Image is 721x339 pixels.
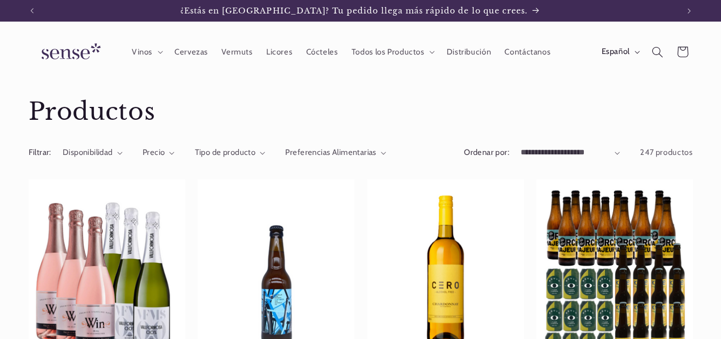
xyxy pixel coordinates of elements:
[29,97,693,127] h1: Productos
[447,47,491,57] span: Distribución
[167,40,214,64] a: Cervezas
[602,46,630,58] span: Español
[595,41,645,63] button: Español
[645,39,670,64] summary: Búsqueda
[352,47,424,57] span: Todos los Productos
[285,147,376,157] span: Preferencias Alimentarias
[63,147,123,159] summary: Disponibilidad (0 seleccionado)
[306,47,338,57] span: Cócteles
[29,147,51,159] h2: Filtrar:
[143,147,165,157] span: Precio
[285,147,386,159] summary: Preferencias Alimentarias (0 seleccionado)
[299,40,345,64] a: Cócteles
[174,47,208,57] span: Cervezas
[24,32,114,72] a: Sense
[195,147,256,157] span: Tipo de producto
[63,147,113,157] span: Disponibilidad
[259,40,299,64] a: Licores
[180,6,528,16] span: ¿Estás en [GEOGRAPHIC_DATA]? Tu pedido llega más rápido de lo que crees.
[125,40,167,64] summary: Vinos
[440,40,498,64] a: Distribución
[498,40,557,64] a: Contáctanos
[29,37,110,67] img: Sense
[640,147,692,157] span: 247 productos
[221,47,252,57] span: Vermuts
[345,40,440,64] summary: Todos los Productos
[195,147,266,159] summary: Tipo de producto (0 seleccionado)
[215,40,260,64] a: Vermuts
[143,147,175,159] summary: Precio
[266,47,292,57] span: Licores
[132,47,152,57] span: Vinos
[504,47,550,57] span: Contáctanos
[464,147,509,157] label: Ordenar por:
